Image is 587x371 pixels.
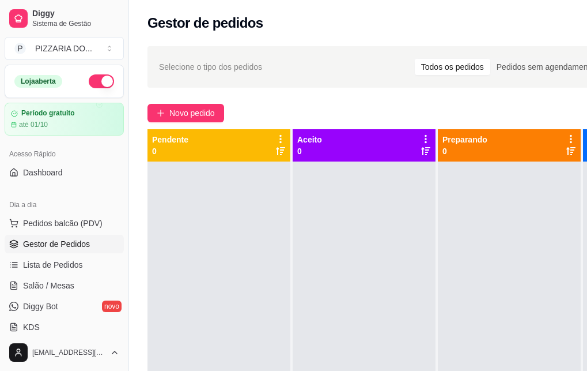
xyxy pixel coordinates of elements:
a: Gestor de Pedidos [5,235,124,253]
p: 0 [442,145,487,157]
p: 0 [152,145,188,157]
div: PIZZARIA DO ... [35,43,92,54]
span: [EMAIL_ADDRESS][DOMAIN_NAME] [32,348,105,357]
p: Aceito [297,134,322,145]
div: Acesso Rápido [5,145,124,163]
button: Select a team [5,37,124,60]
button: Pedidos balcão (PDV) [5,214,124,233]
p: Pendente [152,134,188,145]
span: Gestor de Pedidos [23,238,90,250]
article: Período gratuito [21,109,75,118]
span: Lista de Pedidos [23,259,83,271]
h2: Gestor de pedidos [147,14,263,32]
a: Lista de Pedidos [5,256,124,274]
p: 0 [297,145,322,157]
span: Diggy Bot [23,301,58,312]
span: Pedidos balcão (PDV) [23,218,103,229]
span: plus [157,109,165,117]
p: Preparando [442,134,487,145]
span: Novo pedido [169,107,215,119]
div: Loja aberta [14,75,62,88]
div: Dia a dia [5,196,124,214]
span: Sistema de Gestão [32,19,119,28]
a: DiggySistema de Gestão [5,5,124,32]
button: Novo pedido [147,104,224,122]
article: até 01/10 [19,120,48,129]
span: Selecione o tipo dos pedidos [159,61,262,73]
a: Salão / Mesas [5,276,124,295]
div: Todos os pedidos [415,59,490,75]
span: Dashboard [23,167,63,178]
span: P [14,43,26,54]
a: Diggy Botnovo [5,297,124,316]
a: Período gratuitoaté 01/10 [5,103,124,136]
button: Alterar Status [89,74,114,88]
button: [EMAIL_ADDRESS][DOMAIN_NAME] [5,339,124,366]
a: Dashboard [5,163,124,182]
span: Salão / Mesas [23,280,74,291]
span: Diggy [32,9,119,19]
span: KDS [23,321,40,333]
a: KDS [5,318,124,336]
